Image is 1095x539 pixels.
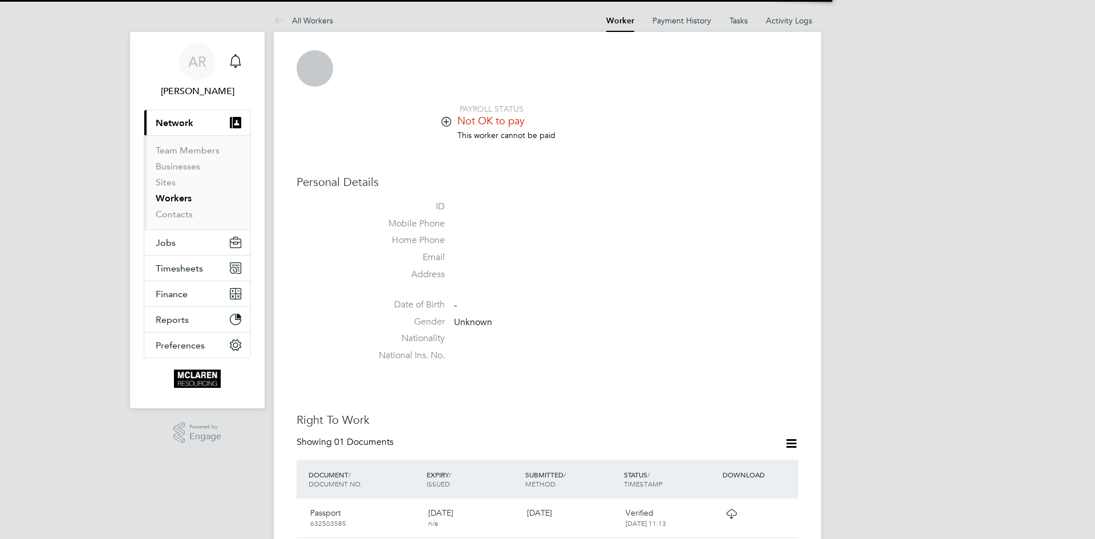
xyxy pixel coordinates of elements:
button: Jobs [144,230,250,255]
nav: Main navigation [130,32,265,408]
button: Preferences [144,333,250,358]
a: Worker [606,16,634,26]
div: SUBMITTED [522,464,621,494]
button: Reports [144,307,250,332]
label: Date of Birth [365,299,445,311]
span: Network [156,117,193,128]
a: Payment History [652,15,711,26]
span: AR [188,54,206,69]
a: Activity Logs [766,15,812,26]
a: Team Members [156,145,220,156]
span: Verified [626,508,654,518]
button: Finance [144,281,250,306]
span: Timesheets [156,263,203,274]
span: n/a [428,518,438,528]
button: Network [144,110,250,135]
div: Network [144,135,250,229]
img: mclaren-logo-retina.png [174,370,220,388]
span: METHOD [525,479,555,488]
span: Reports [156,314,189,325]
div: Passport [306,503,424,533]
label: ID [365,201,445,213]
div: DOCUMENT [306,464,424,494]
span: / [348,470,351,479]
a: AR[PERSON_NAME] [144,43,251,98]
label: Gender [365,316,445,328]
label: Nationality [365,333,445,345]
span: Engage [189,432,221,441]
span: Preferences [156,340,205,351]
span: 01 Documents [334,436,394,448]
div: STATUS [621,464,720,494]
span: - [454,299,457,311]
h3: Right To Work [297,412,798,427]
span: Powered by [189,422,221,432]
a: Workers [156,193,192,204]
div: Showing [297,436,396,448]
a: Businesses [156,161,200,172]
span: ISSUED [427,479,450,488]
span: / [647,470,650,479]
span: DOCUMENT NO. [309,479,362,488]
a: Powered byEngage [173,422,222,444]
a: All Workers [274,15,333,26]
span: Jobs [156,237,176,248]
label: Email [365,252,445,264]
a: Sites [156,177,176,188]
div: DOWNLOAD [720,464,798,485]
span: Unknown [454,317,492,328]
h3: Personal Details [297,175,798,189]
span: Arek Roziewicz [144,84,251,98]
button: Timesheets [144,256,250,281]
label: Home Phone [365,234,445,246]
span: Finance [156,289,188,299]
span: / [449,470,451,479]
span: [DATE] 11:13 [626,518,666,528]
label: Address [365,269,445,281]
div: [DATE] [522,503,621,522]
span: This worker cannot be paid [457,130,555,140]
div: EXPIRY [424,464,522,494]
span: / [563,470,566,479]
div: [DATE] [424,503,522,533]
span: Not OK to pay [457,114,525,127]
a: Contacts [156,209,193,220]
span: PAYROLL STATUS [460,104,524,114]
a: Go to home page [144,370,251,388]
label: National Ins. No. [365,350,445,362]
label: Mobile Phone [365,218,445,230]
span: 632503585 [310,518,346,528]
a: Tasks [729,15,748,26]
span: TIMESTAMP [624,479,663,488]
